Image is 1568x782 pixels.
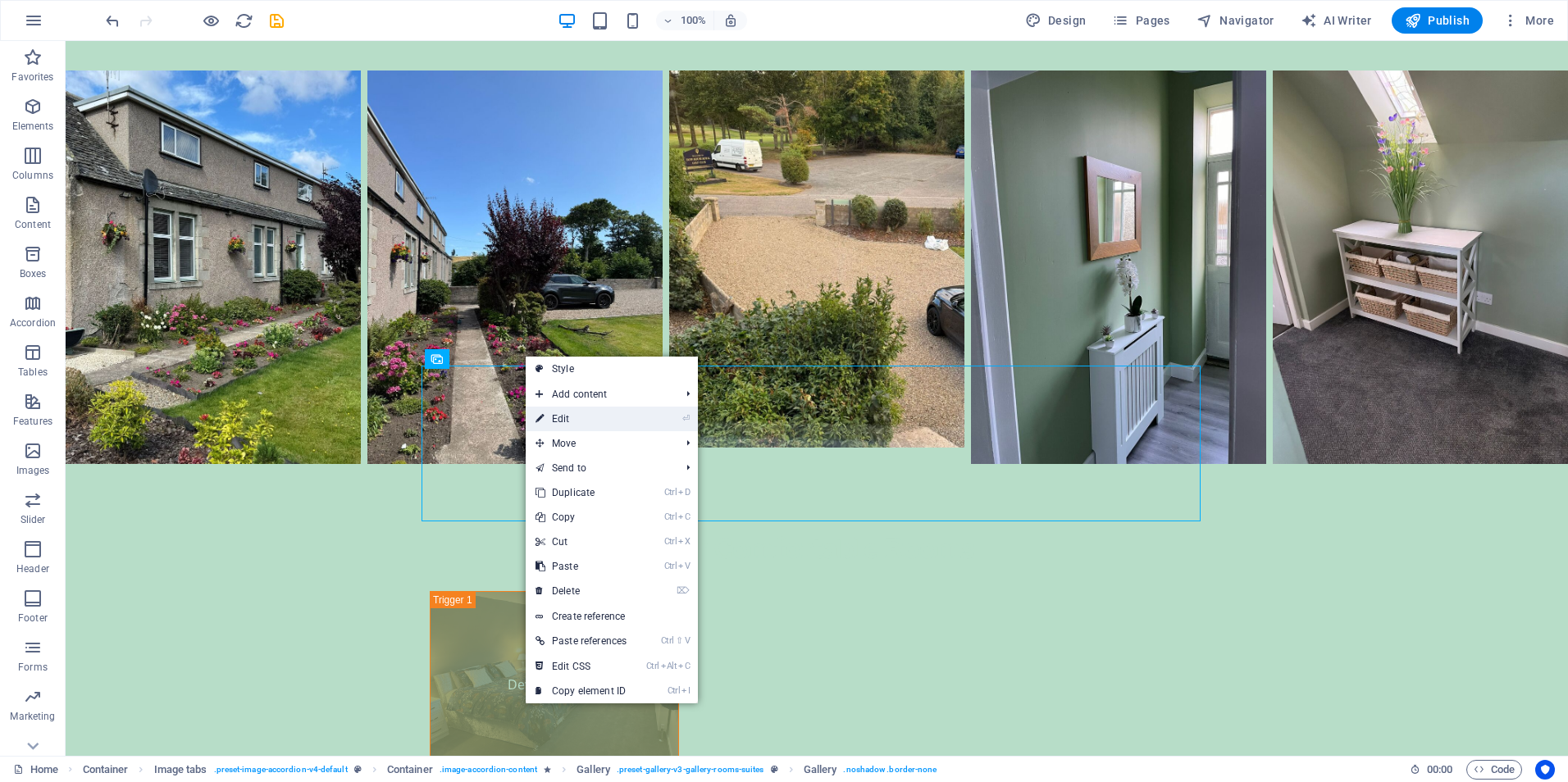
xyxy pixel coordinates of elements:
[682,413,690,424] i: ⏎
[681,685,690,696] i: I
[843,760,937,780] span: . noshadow .border-none
[20,267,47,280] p: Boxes
[1410,760,1453,780] h6: Session time
[661,661,677,671] i: Alt
[1025,12,1087,29] span: Design
[656,11,714,30] button: 100%
[13,415,52,428] p: Features
[664,536,677,547] i: Ctrl
[1294,7,1379,34] button: AI Writer
[678,487,690,498] i: D
[12,169,53,182] p: Columns
[678,561,690,571] i: V
[440,760,537,780] span: . image-accordion-content
[1502,12,1554,29] span: More
[1019,7,1093,34] button: Design
[1105,7,1176,34] button: Pages
[16,562,49,575] p: Header
[678,536,690,547] i: X
[678,661,690,671] i: C
[668,685,681,696] i: Ctrl
[577,760,610,780] span: Click to select. Double-click to edit
[103,11,122,30] button: undo
[10,316,56,330] p: Accordion
[526,382,673,407] span: Add content
[526,480,636,505] a: CtrlDDuplicate
[235,11,253,30] i: Reload page
[526,530,636,554] a: CtrlXCut
[526,629,636,653] a: Ctrl⇧VPaste references
[21,513,46,526] p: Slider
[1466,760,1522,780] button: Code
[15,218,51,231] p: Content
[387,760,433,780] span: Click to select. Double-click to edit
[804,760,837,780] span: Click to select. Double-click to edit
[526,654,636,679] a: CtrlAltCEdit CSS
[723,13,738,28] i: On resize automatically adjust zoom level to fit chosen device.
[12,120,54,133] p: Elements
[771,765,778,774] i: This element is a customizable preset
[664,487,677,498] i: Ctrl
[1112,12,1169,29] span: Pages
[234,11,253,30] button: reload
[1427,760,1452,780] span: 00 00
[678,511,690,522] i: C
[16,464,50,477] p: Images
[13,760,58,780] a: Click to cancel selection. Double-click to open Pages
[201,11,221,30] button: Click here to leave preview mode and continue editing
[526,505,636,530] a: CtrlCCopy
[526,604,698,629] a: Create reference
[267,11,286,30] button: save
[676,635,683,646] i: ⇧
[1496,7,1561,34] button: More
[617,760,764,780] span: . preset-gallery-v3-gallery-rooms-suites
[18,661,48,674] p: Forms
[267,11,286,30] i: Save (Ctrl+S)
[11,70,53,84] p: Favorites
[526,456,673,480] a: Send to
[1392,7,1483,34] button: Publish
[526,431,673,456] span: Move
[354,765,362,774] i: This element is a customizable preset
[1190,7,1281,34] button: Navigator
[1301,12,1372,29] span: AI Writer
[1197,12,1274,29] span: Navigator
[661,635,674,646] i: Ctrl
[526,679,636,703] a: CtrlICopy element ID
[1535,760,1555,780] button: Usercentrics
[681,11,707,30] h6: 100%
[83,760,937,780] nav: breadcrumb
[1438,763,1441,775] span: :
[526,554,636,579] a: CtrlVPaste
[664,511,677,522] i: Ctrl
[10,710,55,723] p: Marketing
[526,357,698,381] a: Style
[685,635,690,646] i: V
[677,585,690,596] i: ⌦
[214,760,348,780] span: . preset-image-accordion-v4-default
[526,579,636,603] a: ⌦Delete
[526,407,636,431] a: ⏎Edit
[154,760,207,780] span: Click to select. Double-click to edit
[83,760,129,780] span: Click to select. Double-click to edit
[1474,760,1515,780] span: Code
[103,11,122,30] i: Undo: Change gallery images (Ctrl+Z)
[1405,12,1470,29] span: Publish
[18,612,48,625] p: Footer
[544,765,551,774] i: Element contains an animation
[664,561,677,571] i: Ctrl
[18,366,48,379] p: Tables
[646,661,659,671] i: Ctrl
[1019,7,1093,34] div: Design (Ctrl+Alt+Y)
